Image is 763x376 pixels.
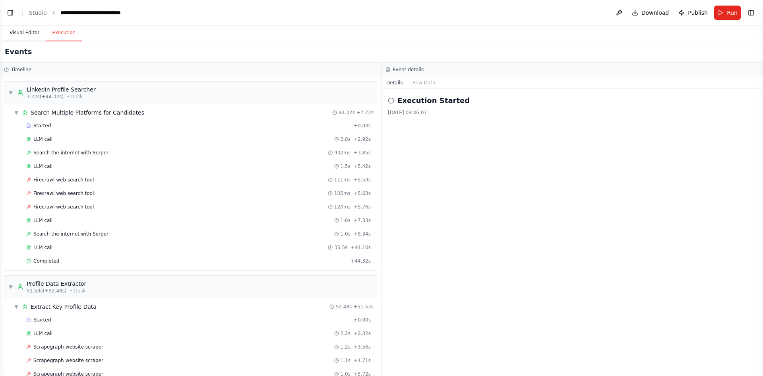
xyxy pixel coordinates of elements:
[27,288,67,294] span: 51.53s (+52.48s)
[341,163,351,169] span: 1.5s
[33,190,94,197] span: Firecrawl web search tool
[354,177,371,183] span: + 5.53s
[334,204,351,210] span: 120ms
[33,258,59,264] span: Completed
[33,217,52,224] span: LLM call
[339,109,355,116] span: 44.32s
[33,244,52,251] span: LLM call
[354,190,371,197] span: + 5.63s
[29,9,136,17] nav: breadcrumb
[33,136,52,142] span: LLM call
[46,25,82,41] button: Execution
[341,136,351,142] span: 2.8s
[354,357,371,364] span: + 4.71s
[688,9,708,17] span: Publish
[70,288,86,294] span: • 1 task
[341,231,351,237] span: 1.0s
[354,317,371,323] span: + 0.00s
[341,357,351,364] span: 1.1s
[351,244,371,251] span: + 44.10s
[33,330,52,337] span: LLM call
[629,6,672,20] button: Download
[33,231,108,237] span: Search the internet with Serper
[336,304,352,310] span: 52.48s
[5,46,32,57] h2: Events
[354,330,371,337] span: + 2.32s
[5,7,16,18] button: Show left sidebar
[388,109,757,116] div: [DATE] 09:46:07
[351,258,371,264] span: + 44.32s
[33,357,103,364] span: Scrapegraph website scraper
[714,6,741,20] button: Run
[381,77,408,88] button: Details
[334,244,347,251] span: 35.5s
[393,66,424,73] h3: Event details
[354,136,371,142] span: + 2.92s
[341,330,351,337] span: 2.2s
[354,123,371,129] span: + 0.00s
[341,217,351,224] span: 1.6s
[334,190,351,197] span: 105ms
[727,9,738,17] span: Run
[33,163,52,169] span: LLM call
[354,150,371,156] span: + 3.85s
[33,344,103,350] span: Scrapegraph website scraper
[33,123,51,129] span: Started
[354,163,371,169] span: + 5.42s
[356,109,374,116] span: + 7.22s
[334,150,351,156] span: 932ms
[408,77,440,88] button: Raw Data
[334,177,351,183] span: 111ms
[14,304,19,310] span: ▼
[8,284,13,290] span: ▼
[27,94,64,100] span: 7.22s (+44.32s)
[27,86,96,94] div: LinkedIn Profile Searcher
[354,204,371,210] span: + 5.76s
[33,177,94,183] span: Firecrawl web search tool
[33,204,94,210] span: Firecrawl web search tool
[641,9,669,17] span: Download
[31,109,144,117] div: Search Multiple Platforms for Candidates
[354,217,371,224] span: + 7.33s
[675,6,711,20] button: Publish
[11,66,31,73] h3: Timeline
[29,10,47,16] a: Studio
[397,95,470,106] h2: Execution Started
[353,304,374,310] span: + 51.53s
[3,25,46,41] button: Visual Editor
[33,317,51,323] span: Started
[746,7,757,18] button: Show right sidebar
[33,150,108,156] span: Search the internet with Serper
[31,303,97,311] div: Extract Key Profile Data
[67,94,83,100] span: • 1 task
[354,344,371,350] span: + 3.56s
[27,280,86,288] div: Profile Data Extractor
[354,231,371,237] span: + 8.34s
[14,109,19,116] span: ▼
[8,90,13,96] span: ▼
[341,344,351,350] span: 1.2s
